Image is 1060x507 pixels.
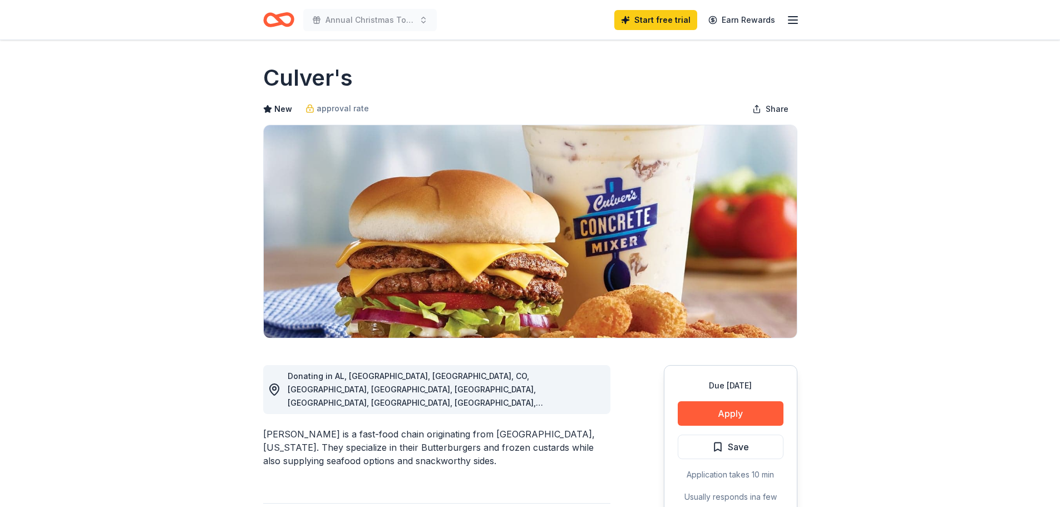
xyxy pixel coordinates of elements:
a: Start free trial [614,10,697,30]
a: Home [263,7,294,33]
span: Annual Christmas Toy Giveaway [326,13,415,27]
a: approval rate [305,102,369,115]
button: Apply [678,401,783,426]
img: Image for Culver's [264,125,797,338]
span: Share [766,102,788,116]
span: New [274,102,292,116]
span: Donating in AL, [GEOGRAPHIC_DATA], [GEOGRAPHIC_DATA], CO, [GEOGRAPHIC_DATA], [GEOGRAPHIC_DATA], [... [288,371,543,488]
div: Application takes 10 min [678,468,783,481]
div: Due [DATE] [678,379,783,392]
span: approval rate [317,102,369,115]
a: Earn Rewards [702,10,782,30]
button: Share [743,98,797,120]
button: Save [678,435,783,459]
h1: Culver's [263,62,353,93]
div: [PERSON_NAME] is a fast-food chain originating from [GEOGRAPHIC_DATA], [US_STATE]. They specializ... [263,427,610,467]
button: Annual Christmas Toy Giveaway [303,9,437,31]
span: Save [728,440,749,454]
